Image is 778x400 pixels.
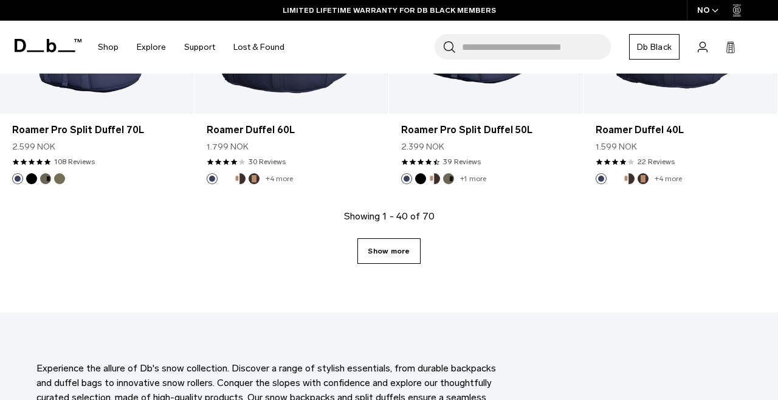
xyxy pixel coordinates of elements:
[638,173,649,184] button: Espresso
[401,173,412,184] button: Blue Hour
[655,174,682,183] a: +4 more
[610,173,621,184] button: White Out
[40,173,51,184] button: Forest Green
[54,173,65,184] button: Mash Green
[344,209,435,224] p: Showing 1 - 40 of 70
[12,123,182,137] a: Roamer Pro Split Duffel 70L
[624,173,635,184] button: Cappuccino
[249,156,286,167] a: 30 reviews
[596,173,607,184] button: Blue Hour
[401,140,444,153] span: 2.399 NOK
[443,156,481,167] a: 39 reviews
[460,174,486,183] a: +1 more
[429,173,440,184] button: Cappuccino
[249,173,260,184] button: Espresso
[137,26,166,69] a: Explore
[12,140,55,153] span: 2.599 NOK
[98,26,119,69] a: Shop
[357,238,420,264] a: Show more
[207,140,249,153] span: 1.799 NOK
[443,173,454,184] button: Forest Green
[596,123,765,137] a: Roamer Duffel 40L
[235,173,246,184] button: Cappuccino
[629,34,680,60] a: Db Black
[638,156,675,167] a: 22 reviews
[207,123,376,137] a: Roamer Duffel 60L
[401,123,571,137] a: Roamer Pro Split Duffel 50L
[221,173,232,184] button: White Out
[207,173,218,184] button: Blue Hour
[283,5,496,16] a: LIMITED LIFETIME WARRANTY FOR DB BLACK MEMBERS
[12,173,23,184] button: Blue Hour
[26,173,37,184] button: Black Out
[266,174,293,183] a: +4 more
[54,156,95,167] a: 108 reviews
[89,21,294,74] nav: Main Navigation
[233,26,284,69] a: Lost & Found
[184,26,215,69] a: Support
[596,140,637,153] span: 1.599 NOK
[415,173,426,184] button: Black Out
